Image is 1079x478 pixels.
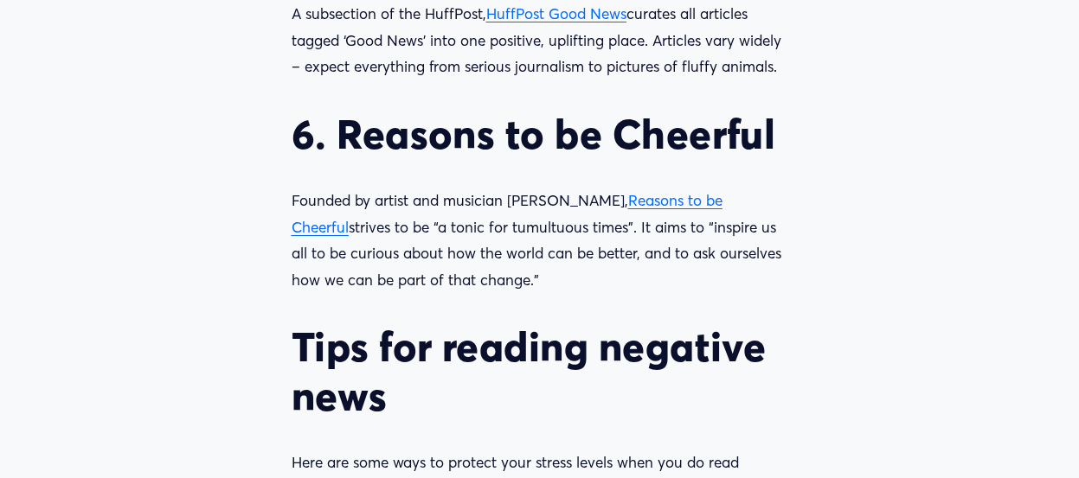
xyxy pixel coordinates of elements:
a: Reasons to be Cheerful [292,191,723,236]
p: A subsection of the HuffPost, curates all articles tagged ‘Good News’ into one positive, upliftin... [292,1,788,80]
h2: Tips for reading negative news [292,322,788,419]
p: Founded by artist and musician [PERSON_NAME], strives to be “a tonic for tumultuous times”. It ai... [292,188,788,293]
a: HuffPost Good News [486,4,626,22]
h2: 6. Reasons to be Cheerful [292,110,788,158]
